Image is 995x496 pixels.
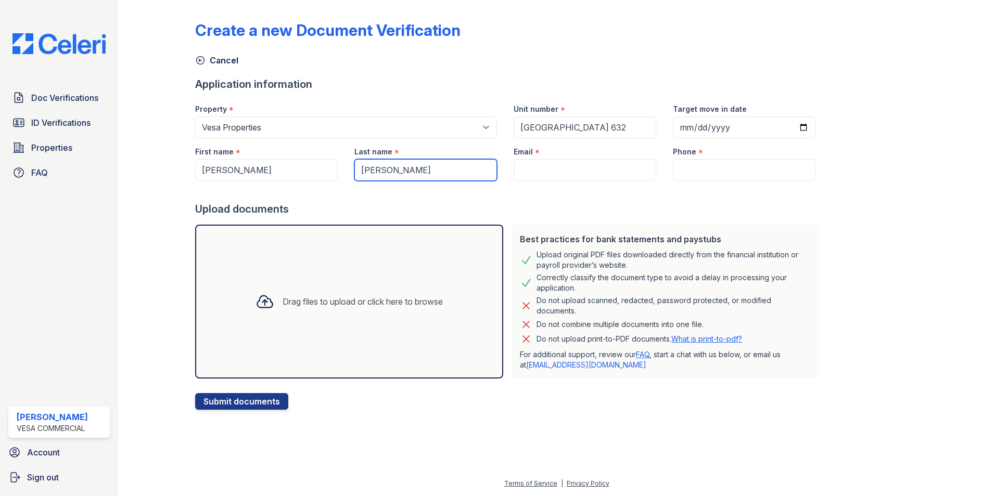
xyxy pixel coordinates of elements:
[195,77,824,92] div: Application information
[354,147,392,157] label: Last name
[195,21,461,40] div: Create a new Document Verification
[31,116,91,129] span: ID Verifications
[27,471,59,484] span: Sign out
[537,334,742,344] p: Do not upload print-to-PDF documents.
[8,137,110,158] a: Properties
[8,162,110,183] a: FAQ
[31,166,48,179] span: FAQ
[520,349,811,370] p: For additional support, review our , start a chat with us below, or email us at
[27,446,60,459] span: Account
[4,33,114,54] img: CE_Logo_Blue-a8612792a0a2168367f1c8372b55b34899dd931a85d93a1a3d3e32e68fde9ad4.png
[514,104,558,114] label: Unit number
[195,202,824,216] div: Upload documents
[673,104,747,114] label: Target move in date
[195,104,227,114] label: Property
[283,295,443,308] div: Drag files to upload or click here to browse
[537,295,811,316] div: Do not upload scanned, redacted, password protected, or modified documents.
[673,147,696,157] label: Phone
[537,272,811,293] div: Correctly classify the document type to avoid a delay in processing your application.
[8,112,110,133] a: ID Verifications
[195,393,288,410] button: Submit documents
[567,479,609,487] a: Privacy Policy
[31,92,98,104] span: Doc Verifications
[636,350,649,359] a: FAQ
[4,442,114,463] a: Account
[17,411,88,423] div: [PERSON_NAME]
[514,147,533,157] label: Email
[537,318,704,331] div: Do not combine multiple documents into one file.
[537,250,811,270] div: Upload original PDF files downloaded directly from the financial institution or payroll provider’...
[520,233,811,245] div: Best practices for bank statements and paystubs
[17,423,88,434] div: Vesa Commercial
[526,360,646,369] a: [EMAIL_ADDRESS][DOMAIN_NAME]
[4,467,114,488] a: Sign out
[561,479,563,487] div: |
[195,54,238,67] a: Cancel
[504,479,557,487] a: Terms of Service
[195,147,234,157] label: First name
[31,141,72,154] span: Properties
[8,87,110,108] a: Doc Verifications
[671,334,742,343] a: What is print-to-pdf?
